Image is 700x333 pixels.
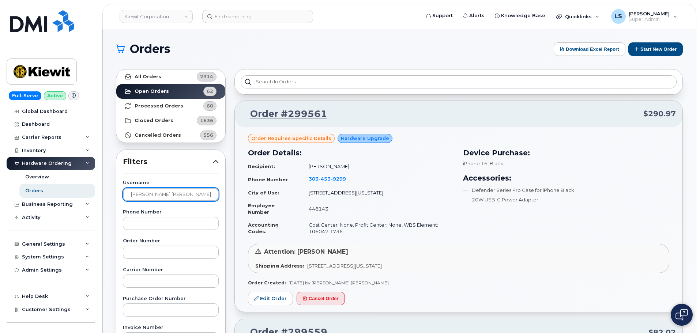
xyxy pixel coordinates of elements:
strong: Phone Number [248,177,288,182]
strong: Open Orders [135,88,169,94]
h3: Order Details: [248,147,454,158]
label: Phone Number [123,210,219,215]
strong: Order Created: [248,280,286,285]
span: 453 [319,176,331,182]
td: Cost Center: None, Profit Center: None, WBS Element: 106047.1736 [302,219,454,238]
span: , Black [488,160,503,166]
a: All Orders2314 [116,69,225,84]
h3: Device Purchase: [463,147,669,158]
strong: Closed Orders [135,118,173,124]
strong: City of Use: [248,190,279,196]
td: 448143 [302,199,454,219]
span: 556 [203,132,213,139]
span: [STREET_ADDRESS][US_STATE] [307,263,382,269]
span: 303 [309,176,346,182]
span: [DATE] by [PERSON_NAME].[PERSON_NAME] [289,280,389,285]
a: Open Orders62 [116,84,225,99]
img: Open chat [675,309,688,321]
strong: Recipient: [248,163,275,169]
span: Orders [130,43,170,54]
strong: Employee Number [248,203,275,215]
a: Cancelled Orders556 [116,128,225,143]
a: Edit Order [248,292,293,305]
strong: Shipping Address: [255,263,304,269]
strong: Cancelled Orders [135,132,181,138]
span: Order requires Specific details [251,135,331,142]
span: iPhone 16 [463,160,488,166]
span: $290.97 [643,109,676,119]
a: Closed Orders1636 [116,113,225,128]
input: Search in orders [241,75,677,88]
strong: Processed Orders [135,103,183,109]
a: 3034539299 [309,176,355,182]
span: 62 [207,88,213,95]
span: 2314 [200,73,213,80]
span: 60 [207,102,213,109]
a: Processed Orders60 [116,99,225,113]
strong: All Orders [135,74,161,80]
label: Order Number [123,239,219,243]
h3: Accessories: [463,173,669,183]
span: Hardware Upgrade [341,135,389,142]
span: Attention: [PERSON_NAME] [264,248,348,255]
td: [STREET_ADDRESS][US_STATE] [302,186,454,199]
button: Download Excel Report [554,42,625,56]
strong: Accounting Codes: [248,222,279,235]
li: 20W USB-C Power Adapter [463,196,669,203]
label: Purchase Order Number [123,296,219,301]
button: Cancel Order [297,292,345,305]
label: Carrier Number [123,268,219,272]
label: Username [123,181,219,185]
span: Filters [123,156,213,167]
button: Start New Order [628,42,683,56]
span: 9299 [331,176,346,182]
a: Order #299561 [241,107,327,121]
label: Invoice Number [123,325,219,330]
td: [PERSON_NAME] [302,160,454,173]
li: Defender Series Pro Case for iPhone Black [463,187,669,194]
span: 1636 [200,117,213,124]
